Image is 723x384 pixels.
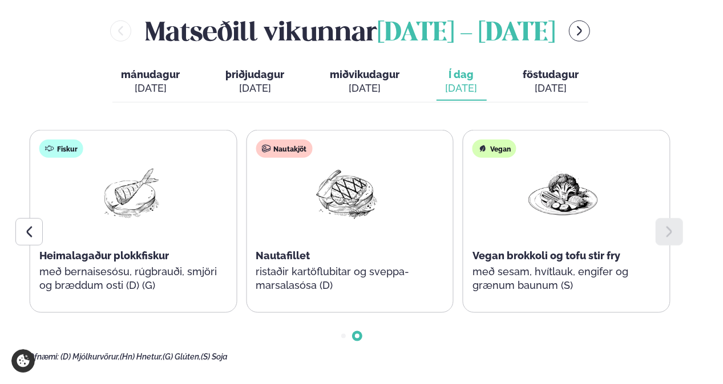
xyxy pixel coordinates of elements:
[226,68,285,80] span: þriðjudagur
[112,63,189,101] button: mánudagur [DATE]
[472,265,654,292] p: með sesam, hvítlauk, engifer og grænum baunum (S)
[446,68,478,81] span: Í dag
[122,68,180,80] span: mánudagur
[45,144,54,153] img: fish.svg
[39,265,221,292] p: með bernaisesósu, rúgbrauði, smjöri og bræddum osti (D) (G)
[256,265,437,292] p: ristaðir kartöflubitar og sveppa- marsalasósa (D)
[437,63,487,101] button: Í dag [DATE]
[321,63,409,101] button: miðvikudagur [DATE]
[478,144,487,153] img: Vegan.svg
[261,144,270,153] img: beef.svg
[330,68,400,80] span: miðvikudagur
[256,250,310,262] span: Nautafillet
[377,21,555,46] span: [DATE] - [DATE]
[527,167,600,220] img: Vegan.png
[472,250,620,262] span: Vegan brokkoli og tofu stir fry
[39,140,83,158] div: Fiskur
[94,167,167,220] img: Fish.png
[523,68,579,80] span: föstudagur
[120,352,163,361] span: (Hn) Hnetur,
[472,140,516,158] div: Vegan
[355,334,360,338] span: Go to slide 2
[523,81,579,95] div: [DATE]
[60,352,120,361] span: (D) Mjólkurvörur,
[330,81,400,95] div: [DATE]
[110,21,131,42] button: menu-btn-left
[145,13,555,50] h2: Matseðill vikunnar
[514,63,588,101] button: föstudagur [DATE]
[29,352,59,361] span: Ofnæmi:
[217,63,294,101] button: þriðjudagur [DATE]
[310,167,383,220] img: Beef-Meat.png
[569,21,590,42] button: menu-btn-right
[226,81,285,95] div: [DATE]
[122,81,180,95] div: [DATE]
[341,334,346,338] span: Go to slide 1
[446,81,478,95] div: [DATE]
[201,352,228,361] span: (S) Soja
[256,140,312,158] div: Nautakjöt
[39,250,169,262] span: Heimalagaður plokkfiskur
[163,352,201,361] span: (G) Glúten,
[11,349,35,373] a: Cookie settings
